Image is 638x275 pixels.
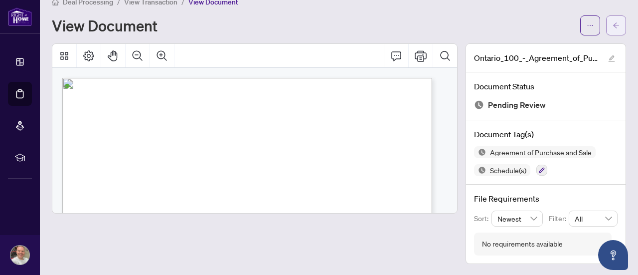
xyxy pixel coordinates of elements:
[474,213,491,224] p: Sort:
[474,193,618,205] h4: File Requirements
[474,128,618,140] h4: Document Tag(s)
[587,22,594,29] span: ellipsis
[474,52,599,64] span: Ontario_100_-_Agreement_of_Purchase_and_Sale_-_Residential_spp_1.pdf
[613,22,620,29] span: arrow-left
[488,98,546,112] span: Pending Review
[474,146,486,158] img: Status Icon
[486,149,596,156] span: Agreement of Purchase and Sale
[8,7,32,26] img: logo
[549,213,569,224] p: Filter:
[598,240,628,270] button: Open asap
[474,80,618,92] h4: Document Status
[486,167,530,174] span: Schedule(s)
[474,164,486,176] img: Status Icon
[575,211,612,226] span: All
[474,100,484,110] img: Document Status
[497,211,537,226] span: Newest
[608,55,615,62] span: edit
[482,239,563,250] div: No requirements available
[52,17,158,33] h1: View Document
[10,246,29,265] img: Profile Icon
